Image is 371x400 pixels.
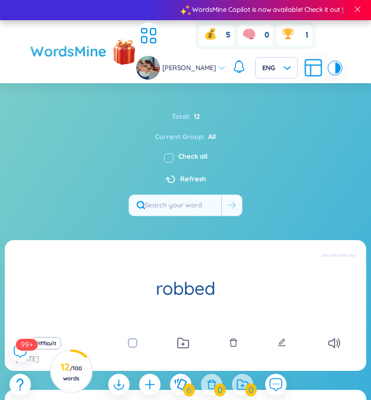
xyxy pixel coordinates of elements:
span: edit [278,338,286,347]
input: Search your word [129,195,221,216]
a: avatar [136,56,162,80]
span: delete [229,338,237,347]
button: Difficult [31,337,61,349]
button: edit [278,336,286,350]
span: 5 [226,30,230,40]
h1: robbed [5,280,366,297]
h3: 12 [58,363,84,383]
span: Refresh [180,174,206,185]
span: / 100 words [63,364,82,382]
span: ENG [262,63,291,73]
img: avatar [136,56,160,80]
button: delete [229,336,237,350]
span: 12 [190,112,200,122]
div: Total : [155,107,216,127]
span: plus [144,379,156,390]
img: flashSalesIcon.a7f4f837.png [112,33,136,68]
label: Check all [178,152,207,165]
span: All [205,133,216,141]
span: 1 [306,30,308,40]
span: [PERSON_NAME] [162,63,216,74]
a: WordsMine [30,40,106,63]
div: Current Group : [155,127,216,147]
span: 0 [265,30,269,40]
span: here [341,5,354,15]
sup: 582 [16,339,38,351]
